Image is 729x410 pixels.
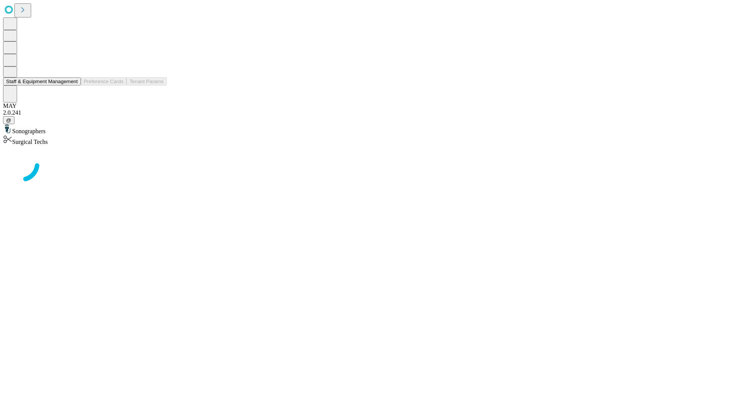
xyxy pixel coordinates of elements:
[6,117,11,123] span: @
[3,109,726,116] div: 2.0.241
[3,135,726,145] div: Surgical Techs
[3,124,726,135] div: Sonographers
[3,102,726,109] div: MAY
[126,77,167,85] button: Tenant Params
[81,77,126,85] button: Preference Cards
[3,77,81,85] button: Staff & Equipment Management
[3,116,14,124] button: @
